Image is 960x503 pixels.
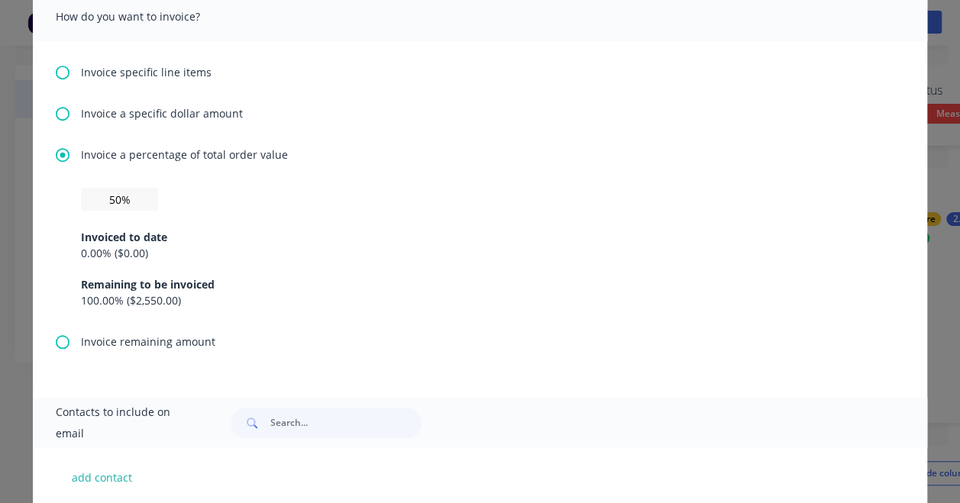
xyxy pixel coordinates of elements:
[81,188,158,211] input: 0%
[56,466,147,488] button: add contact
[270,408,422,438] input: Search...
[81,245,879,261] div: 0.00 % ( $0.00 )
[81,64,212,80] span: Invoice specific line items
[56,401,192,444] span: Contacts to include on email
[81,276,879,292] div: Remaining to be invoiced
[81,105,243,121] span: Invoice a specific dollar amount
[81,292,879,308] div: 100.00 % ( $2,550.00 )
[56,6,224,27] span: How do you want to invoice?
[81,229,879,245] div: Invoiced to date
[81,147,288,163] span: Invoice a percentage of total order value
[81,334,215,350] span: Invoice remaining amount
